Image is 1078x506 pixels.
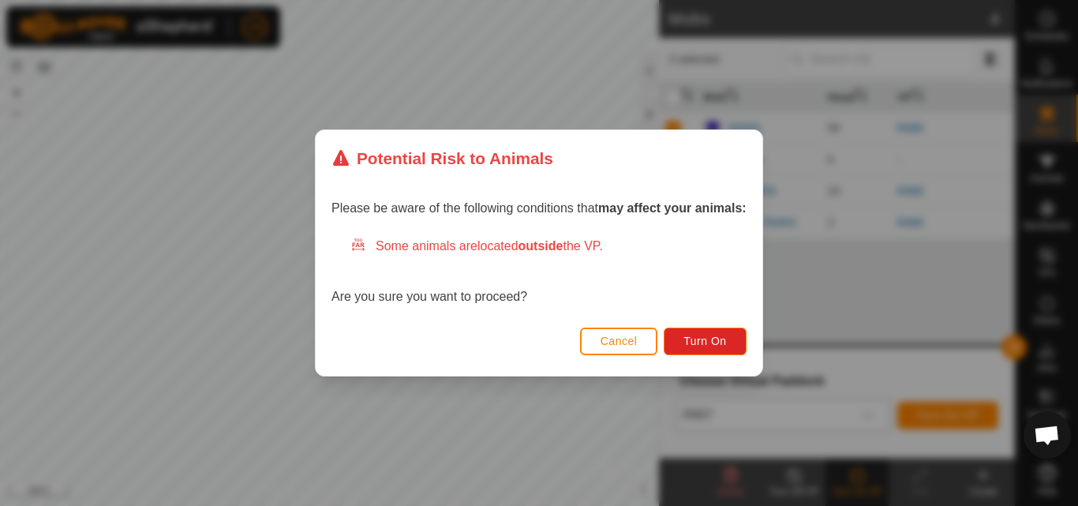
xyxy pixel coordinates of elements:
[350,237,747,256] div: Some animals are
[331,201,747,215] span: Please be aware of the following conditions that
[331,146,553,171] div: Potential Risk to Animals
[601,335,638,347] span: Cancel
[684,335,727,347] span: Turn On
[331,237,747,306] div: Are you sure you want to proceed?
[664,328,747,355] button: Turn On
[598,201,747,215] strong: may affect your animals:
[580,328,658,355] button: Cancel
[1024,411,1071,459] div: Open chat
[477,239,603,253] span: located the VP.
[518,239,563,253] strong: outside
